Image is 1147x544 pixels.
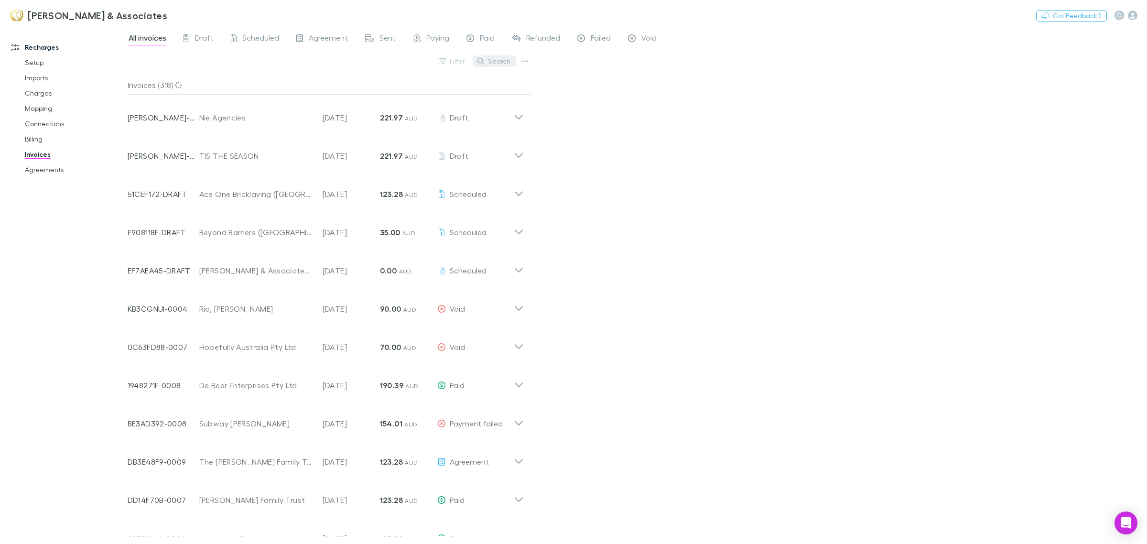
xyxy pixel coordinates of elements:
[323,227,380,238] p: [DATE]
[323,112,380,123] p: [DATE]
[405,153,418,160] span: AUD
[15,162,135,177] a: Agreements
[199,303,313,315] div: Rio, [PERSON_NAME]
[128,380,199,391] p: 1948271F-0008
[128,418,199,429] p: BE3AD392-0008
[199,188,313,200] div: Ace One Bricklaying ([GEOGRAPHIC_DATA]) Pty Ltd
[323,418,380,429] p: [DATE]
[323,341,380,353] p: [DATE]
[120,95,531,133] div: [PERSON_NAME]-0324Nie Agencies[DATE]221.97 AUDDraft
[450,189,487,198] span: Scheduled
[480,33,495,45] span: Paid
[199,227,313,238] div: Beyond Barriers ([GEOGRAPHIC_DATA]) Pty Ltd
[450,419,503,428] span: Payment failed
[380,113,403,122] strong: 221.97
[450,113,468,122] span: Draft
[15,55,135,70] a: Setup
[323,303,380,315] p: [DATE]
[426,33,449,45] span: Paying
[15,116,135,131] a: Connections
[450,266,487,275] span: Scheduled
[10,10,24,21] img: Moroney & Associates 's Logo
[309,33,348,45] span: Agreement
[199,380,313,391] div: De Beer Enterprises Pty Ltd
[15,86,135,101] a: Charges
[591,33,611,45] span: Failed
[405,191,418,198] span: AUD
[434,55,471,67] button: Filter
[404,421,417,428] span: AUD
[128,150,199,162] p: [PERSON_NAME]-0325
[405,497,418,504] span: AUD
[128,188,199,200] p: 51CEF172-DRAFT
[323,265,380,276] p: [DATE]
[450,457,489,466] span: Agreement
[323,150,380,162] p: [DATE]
[450,342,465,351] span: Void
[15,101,135,116] a: Mapping
[15,147,135,162] a: Invoices
[28,10,167,21] h3: [PERSON_NAME] & Associates
[405,535,418,543] span: AUD
[323,494,380,506] p: [DATE]
[128,494,199,506] p: DD14F70B-0007
[450,495,465,504] span: Paid
[399,268,412,275] span: AUD
[379,33,396,45] span: Sent
[120,401,531,439] div: BE3AD392-0008Subway [PERSON_NAME][DATE]154.01 AUDPayment failed
[199,265,313,276] div: [PERSON_NAME] & Associates Pty Ltd
[380,342,401,352] strong: 70.00
[450,151,468,160] span: Draft
[405,115,418,122] span: AUD
[403,344,416,351] span: AUD
[128,112,199,123] p: [PERSON_NAME]-0324
[120,209,531,248] div: E908118F-DRAFTBeyond Barriers ([GEOGRAPHIC_DATA]) Pty Ltd[DATE]35.00 AUDScheduled
[199,456,313,468] div: The [PERSON_NAME] Family Trust
[405,382,418,390] span: AUD
[128,227,199,238] p: E908118F-DRAFT
[199,533,313,544] div: Welshman Pty Ltd
[199,112,313,123] div: Nie Agencies
[403,306,416,313] span: AUD
[1115,511,1137,534] div: Open Intercom Messenger
[128,265,199,276] p: EF7AEA45-DRAFT
[380,381,403,390] strong: 190.39
[380,533,403,543] strong: 123.28
[120,439,531,477] div: DB3E48F9-0009The [PERSON_NAME] Family Trust[DATE]123.28 AUDAgreement
[323,188,380,200] p: [DATE]
[450,381,465,390] span: Paid
[380,304,401,314] strong: 90.00
[128,533,199,544] p: 923F1VHA-0004
[15,131,135,147] a: Billing
[641,33,657,45] span: Void
[199,494,313,506] div: [PERSON_NAME] Family Trust
[120,324,531,362] div: 0C63FD88-0007Hopefully Australia Pty Ltd[DATE]70.00 AUDVoid
[120,248,531,286] div: EF7AEA45-DRAFT[PERSON_NAME] & Associates Pty Ltd[DATE]0.00 AUDScheduled
[380,228,400,237] strong: 35.00
[380,189,403,199] strong: 123.28
[199,341,313,353] div: Hopefully Australia Pty Ltd
[120,362,531,401] div: 1948271F-0008De Beer Enterprises Pty Ltd[DATE]190.39 AUDPaid
[380,266,397,275] strong: 0.00
[199,150,313,162] div: TIS THE SEASON
[450,533,465,543] span: Paid
[323,533,380,544] p: [DATE]
[402,229,415,237] span: AUD
[4,4,173,27] a: [PERSON_NAME] & Associates
[195,33,214,45] span: Draft
[473,55,516,67] button: Search
[120,133,531,171] div: [PERSON_NAME]-0325TIS THE SEASON[DATE]221.97 AUDDraft
[380,151,403,161] strong: 221.97
[199,418,313,429] div: Subway [PERSON_NAME]
[405,459,418,466] span: AUD
[380,495,403,505] strong: 123.28
[380,419,402,428] strong: 154.01
[120,286,531,324] div: KB3CGNUI-0004Rio, [PERSON_NAME][DATE]90.00 AUDVoid
[2,40,135,55] a: Recharges
[128,303,199,315] p: KB3CGNUI-0004
[1036,10,1107,22] button: Got Feedback?
[380,457,403,467] strong: 123.28
[128,456,199,468] p: DB3E48F9-0009
[129,33,166,45] span: All invoices
[526,33,560,45] span: Refunded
